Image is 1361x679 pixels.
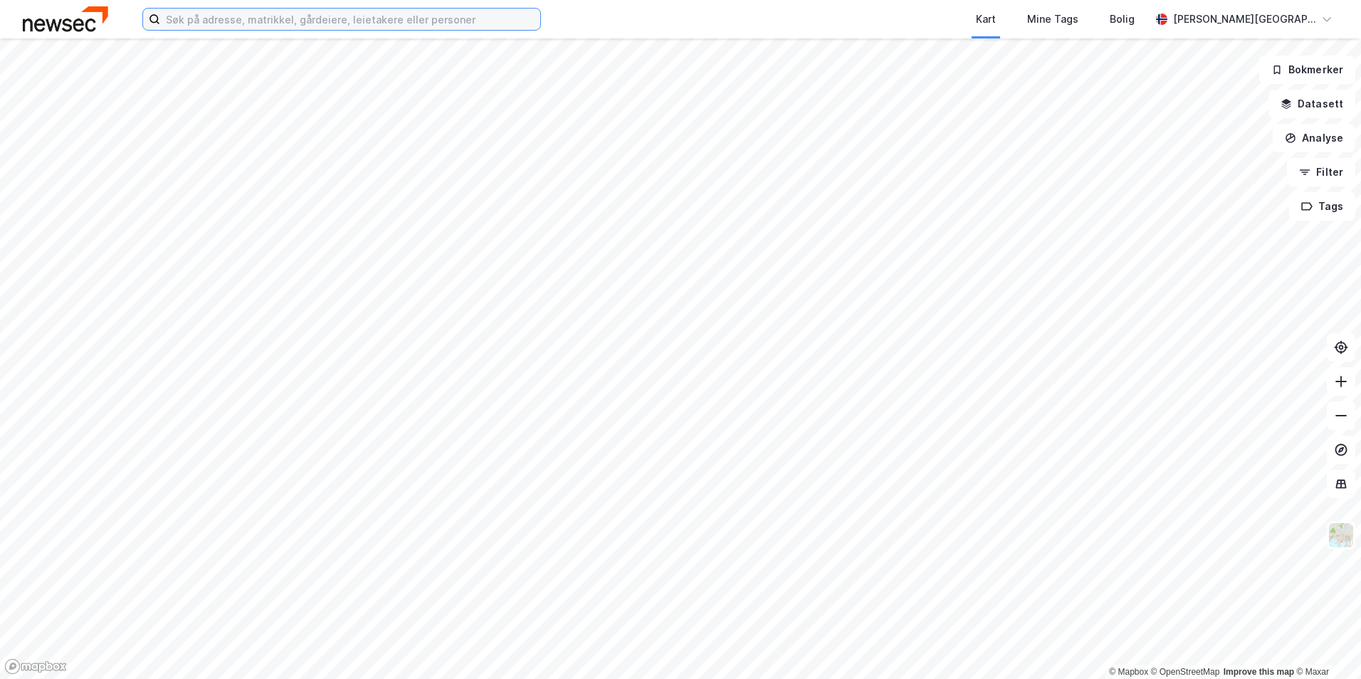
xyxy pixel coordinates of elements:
[1290,611,1361,679] iframe: Chat Widget
[23,6,108,31] img: newsec-logo.f6e21ccffca1b3a03d2d.png
[1151,667,1220,677] a: OpenStreetMap
[1273,124,1355,152] button: Analyse
[1110,11,1135,28] div: Bolig
[976,11,996,28] div: Kart
[1290,611,1361,679] div: Kontrollprogram for chat
[1027,11,1078,28] div: Mine Tags
[1173,11,1315,28] div: [PERSON_NAME][GEOGRAPHIC_DATA]
[1268,90,1355,118] button: Datasett
[1259,56,1355,84] button: Bokmerker
[1289,192,1355,221] button: Tags
[4,658,67,675] a: Mapbox homepage
[1224,667,1294,677] a: Improve this map
[1328,522,1355,549] img: Z
[1109,667,1148,677] a: Mapbox
[160,9,540,30] input: Søk på adresse, matrikkel, gårdeiere, leietakere eller personer
[1287,158,1355,186] button: Filter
